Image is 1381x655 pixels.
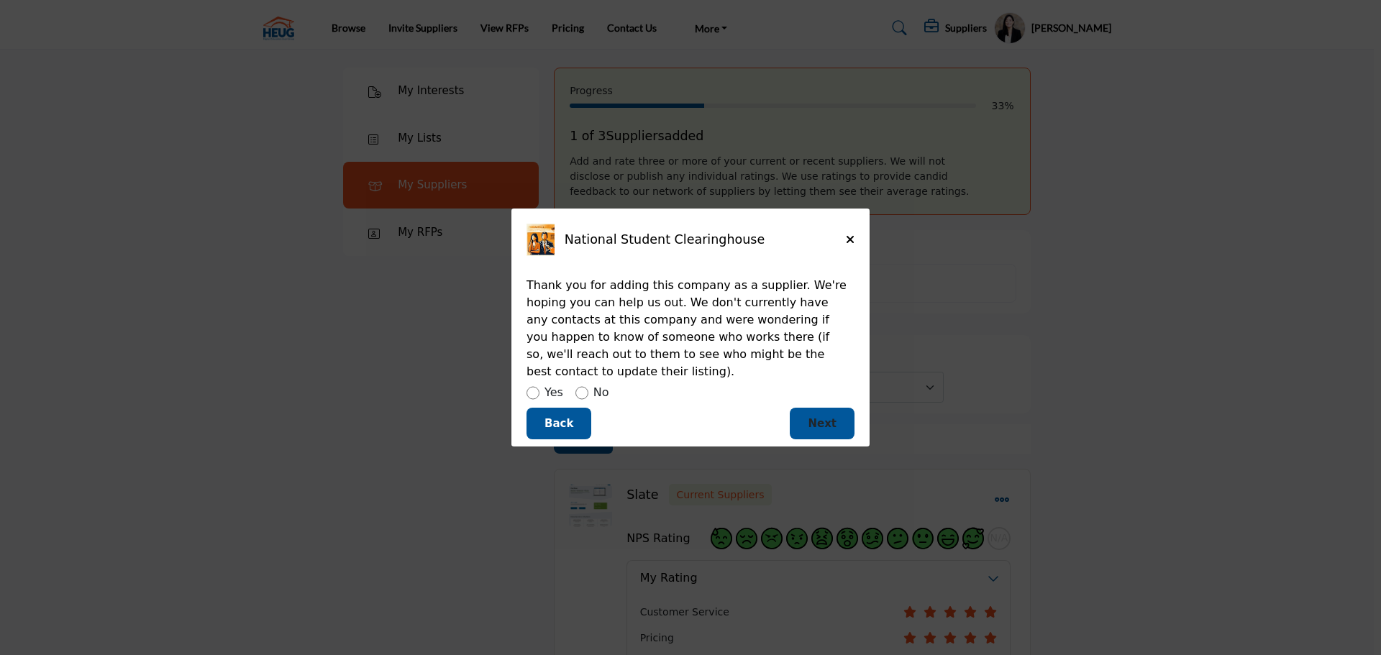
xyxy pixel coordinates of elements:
span: Back [544,417,573,430]
button: Back [527,408,591,440]
button: Next [790,408,854,440]
img: National Student Clearinghouse Logo [527,224,559,256]
button: Close [846,232,854,247]
span: Next [808,417,837,430]
label: No [593,384,609,401]
label: Yes [544,384,563,401]
h5: National Student Clearinghouse [565,232,846,247]
label: Thank you for adding this company as a supplier. We're hoping you can help us out. We don't curre... [527,271,847,380]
